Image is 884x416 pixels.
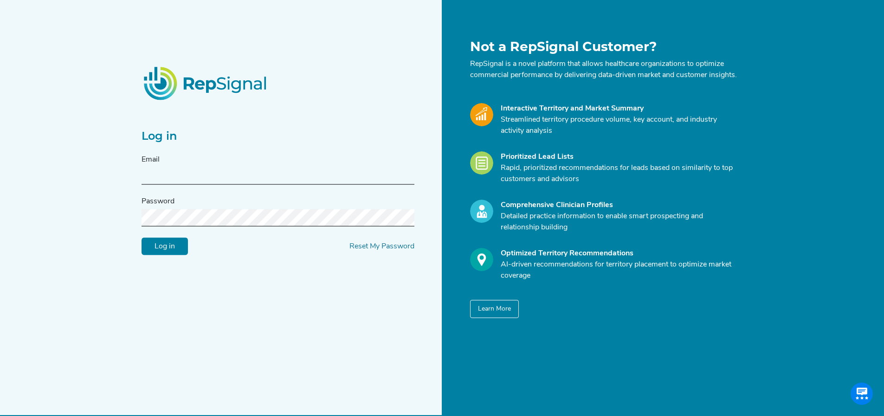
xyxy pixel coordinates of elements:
label: Password [142,196,174,207]
a: Reset My Password [349,243,414,250]
img: Market_Icon.a700a4ad.svg [470,103,493,126]
img: RepSignalLogo.20539ed3.png [132,55,280,111]
h2: Log in [142,130,414,143]
img: Optimize_Icon.261f85db.svg [470,248,493,271]
div: Comprehensive Clinician Profiles [501,200,737,211]
p: Detailed practice information to enable smart prospecting and relationship building [501,211,737,233]
p: Rapid, prioritized recommendations for leads based on similarity to top customers and advisors [501,162,737,185]
p: AI-driven recommendations for territory placement to optimize market coverage [501,259,737,281]
p: Streamlined territory procedure volume, key account, and industry activity analysis [501,114,737,136]
p: RepSignal is a novel platform that allows healthcare organizations to optimize commercial perform... [470,58,737,81]
h1: Not a RepSignal Customer? [470,39,737,55]
img: Leads_Icon.28e8c528.svg [470,151,493,175]
input: Log in [142,238,188,255]
div: Prioritized Lead Lists [501,151,737,162]
button: Learn More [470,300,519,318]
div: Optimized Territory Recommendations [501,248,737,259]
div: Interactive Territory and Market Summary [501,103,737,114]
img: Profile_Icon.739e2aba.svg [470,200,493,223]
label: Email [142,154,160,165]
